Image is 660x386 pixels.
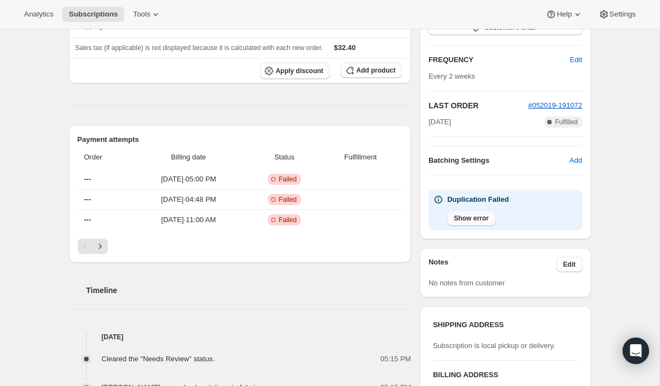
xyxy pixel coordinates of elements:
[569,155,582,166] span: Add
[539,7,589,22] button: Help
[279,175,297,184] span: Failed
[326,152,396,163] span: Fulfillment
[334,43,356,52] span: $32.40
[563,260,576,269] span: Edit
[84,216,91,224] span: ---
[623,338,649,364] div: Open Intercom Messenger
[447,194,509,205] h2: Duplication Failed
[18,7,60,22] button: Analytics
[24,10,53,19] span: Analytics
[570,54,582,65] span: Edit
[86,285,411,296] h2: Timeline
[127,7,168,22] button: Tools
[134,194,244,205] span: [DATE] · 04:48 PM
[62,7,124,22] button: Subscriptions
[433,370,577,381] h3: BILLING ADDRESS
[78,239,403,254] nav: Pagination
[528,100,582,111] button: #052019-191072
[381,354,411,365] span: 05:15 PM
[428,257,557,272] h3: Notes
[355,21,373,30] span: $0.00
[75,44,323,52] span: Sales tax (if applicable) is not displayed because it is calculated with each new order.
[133,10,150,19] span: Tools
[279,216,297,224] span: Failed
[279,195,297,204] span: Failed
[92,239,108,254] button: Next
[84,195,91,203] span: ---
[433,319,577,330] h3: SHIPPING ADDRESS
[341,63,402,78] button: Add product
[428,155,569,166] h6: Batching Settings
[134,152,244,163] span: Billing date
[528,101,582,109] a: #052019-191072
[428,100,528,111] h2: LAST ORDER
[433,341,555,350] span: Subscription is local pickup or delivery.
[78,134,403,145] h2: Payment attempts
[428,117,451,128] span: [DATE]
[609,10,636,19] span: Settings
[555,118,577,126] span: Fulfilled
[557,257,582,272] button: Edit
[69,10,118,19] span: Subscriptions
[134,174,244,185] span: [DATE] · 05:00 PM
[260,63,330,79] button: Apply discount
[276,67,323,75] span: Apply discount
[134,214,244,225] span: [DATE] · 11:00 AM
[69,332,411,343] h4: [DATE]
[447,211,495,226] button: Show error
[78,145,131,169] th: Order
[592,7,642,22] button: Settings
[563,51,588,69] button: Edit
[428,279,505,287] span: No notes from customer
[102,355,215,363] span: Cleared the "Needs Review" status.
[250,152,319,163] span: Status
[428,54,570,65] h2: FREQUENCY
[557,10,571,19] span: Help
[454,214,488,223] span: Show error
[563,152,588,169] button: Add
[428,72,475,80] span: Every 2 weeks
[356,66,395,75] span: Add product
[84,175,91,183] span: ---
